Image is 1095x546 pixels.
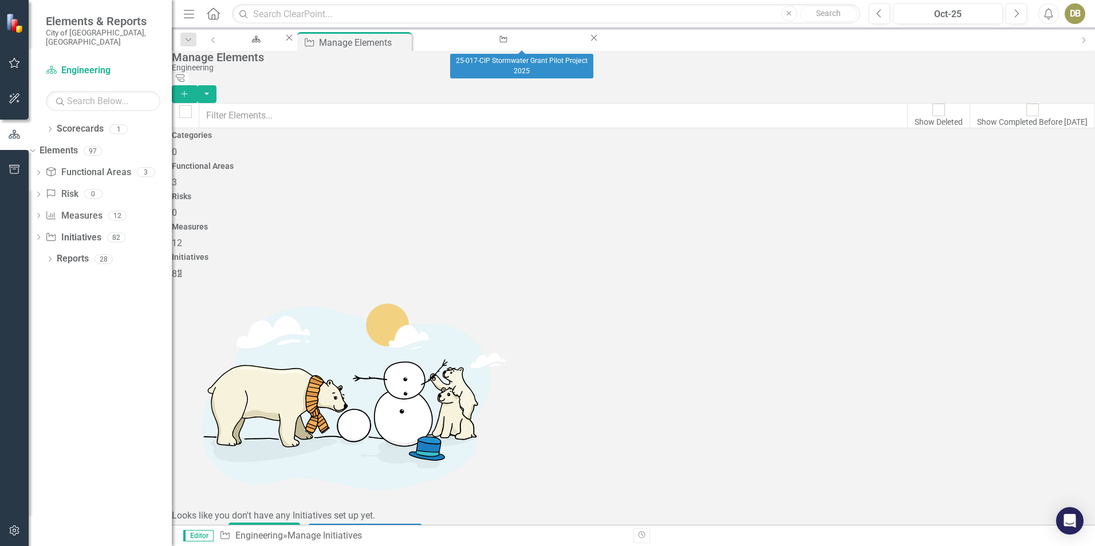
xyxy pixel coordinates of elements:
div: Engineering [235,43,273,57]
div: 28 [94,254,113,264]
span: Editor [183,530,214,541]
a: Elements [40,144,78,157]
div: Show Deleted [915,116,963,128]
input: Filter Elements... [199,103,908,128]
div: Manage Elements [319,35,409,50]
div: Open Intercom Messenger [1056,507,1084,535]
a: learn more about Initiatives. [308,524,422,541]
h4: Categories [172,131,1095,140]
a: Risk [45,188,78,201]
img: ClearPoint Strategy [5,12,26,34]
button: DB [1065,3,1085,24]
h4: Measures [172,223,1095,231]
a: Engineering [235,530,283,541]
input: Search Below... [46,91,160,111]
small: City of [GEOGRAPHIC_DATA], [GEOGRAPHIC_DATA] [46,28,160,47]
div: Oct-25 [897,7,999,21]
div: 12 [108,211,127,220]
button: add an Initiative [229,523,300,543]
div: Manage Elements [172,51,1089,64]
a: Measures [45,209,102,223]
span: Elements & Reports [46,14,160,28]
a: Reports [57,252,89,266]
button: Oct-25 [893,3,1003,24]
h4: Functional Areas [172,162,1095,171]
span: Search [816,9,841,18]
a: Engineering [225,32,283,46]
a: Initiatives [45,231,101,244]
div: Engineering [172,64,1089,72]
div: 3 [137,168,155,177]
div: Show Completed Before [DATE] [977,116,1088,128]
button: Search [800,6,857,22]
div: » Manage Initiatives [219,529,625,543]
a: 25-017-CIP Stormwater Grant Pilot Project 2025 [414,32,588,46]
h4: Risks [172,192,1095,201]
div: Looks like you don't have any Initiatives set up yet. [172,509,1095,523]
a: Engineering [46,64,160,77]
a: Scorecards [57,122,104,136]
div: 25-017-CIP Stormwater Grant Pilot Project 2025 [450,54,593,78]
a: Functional Areas [45,166,131,179]
div: 0 [84,189,103,199]
div: 1 [109,124,128,134]
img: Getting started [172,280,515,509]
div: 25-017-CIP Stormwater Grant Pilot Project 2025 [424,43,578,57]
h4: Initiatives [172,253,1095,262]
div: 82 [107,232,125,242]
div: 97 [84,146,102,156]
input: Search ClearPoint... [232,4,860,24]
